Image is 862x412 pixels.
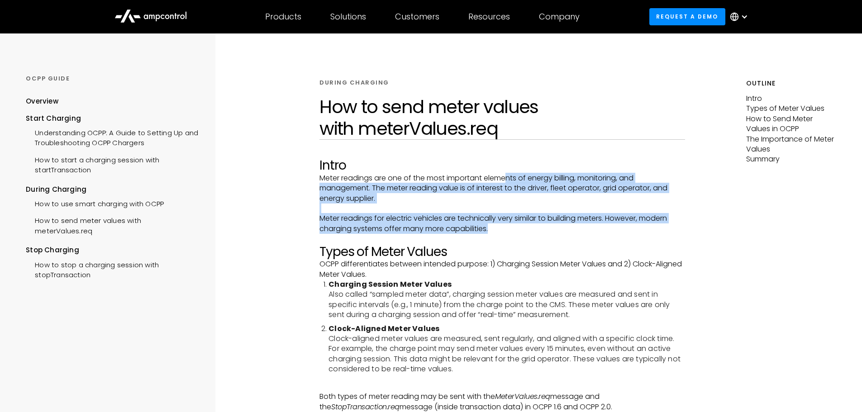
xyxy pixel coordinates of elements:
strong: Clock-Aligned Meter Values [329,323,439,334]
em: MeterValues.req [495,391,550,402]
p: The Importance of Meter Values [746,134,836,155]
strong: Charging Session Meter Values [329,279,452,289]
li: Also called “sampled meter data”, charging session meter values are measured and sent in specific... [329,279,685,320]
div: Resources [468,12,510,22]
div: Start Charging [26,114,198,123]
div: Customers [395,12,439,22]
a: Overview [26,96,58,113]
div: Overview [26,96,58,106]
p: ‍ [319,234,685,244]
div: During Charging [26,185,198,194]
div: Products [265,12,301,22]
div: Company [539,12,580,22]
p: Meter readings are one of the most important elements of energy billing, monitoring, and manageme... [319,173,685,204]
p: Summary [746,154,836,164]
p: ‍ [319,204,685,213]
a: How to use smart charging with OCPP [26,194,164,211]
p: Types of Meter Values [746,104,836,114]
div: Solutions [330,12,366,22]
div: DURING CHARGING [319,79,389,87]
p: Both types of meter reading may be sent with the message and the message (inside transaction data... [319,392,685,412]
h2: Types of Meter Values [319,244,685,260]
div: Stop Charging [26,245,198,255]
p: Intro [746,94,836,104]
a: How to start a charging session with startTransaction [26,151,198,178]
em: StopTransaction.req [331,402,400,412]
a: How to send meter values with meterValues.req [26,211,198,238]
p: How to Send Meter Values in OCPP [746,114,836,134]
a: Request a demo [649,8,725,25]
p: ‍ [319,382,685,392]
div: OCPP GUIDE [26,75,198,83]
p: OCPP differentiates between intended purpose: 1) Charging Session Meter Values and 2) Clock-Align... [319,259,685,279]
h2: Intro [319,158,685,173]
a: Understanding OCPP: A Guide to Setting Up and Troubleshooting OCPP Chargers [26,123,198,151]
p: Meter readings for electric vehicles are technically very similar to building meters. However, mo... [319,213,685,234]
li: Clock-aligned meter values are measured, sent regularly, and aligned with a specific clock time. ... [329,324,685,374]
h1: How to send meter values with meterValues.req [319,96,685,139]
h5: Outline [746,79,836,88]
a: How to stop a charging session with stopTransaction [26,256,198,283]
